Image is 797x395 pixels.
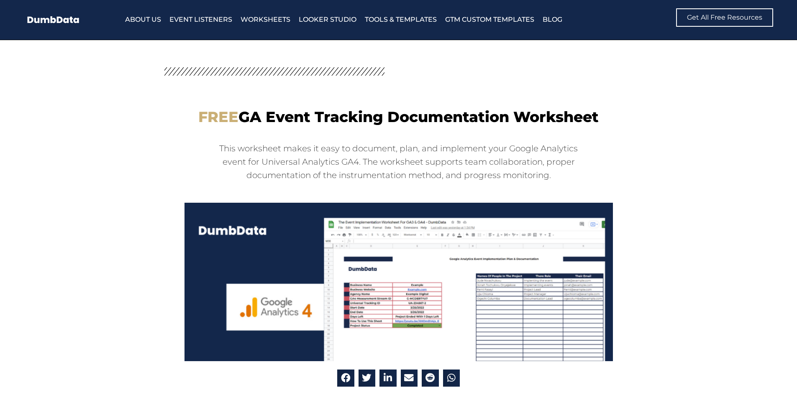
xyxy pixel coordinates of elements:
a: GTM Custom Templates [445,14,534,25]
div: Share on whatsapp [443,370,460,387]
a: Get All Free Resources [676,8,773,27]
a: Looker Studio [299,14,356,25]
a: Tools & Templates [365,14,437,25]
div: Share on reddit [422,370,439,387]
a: Blog [543,14,562,25]
div: Share on twitter [359,370,376,387]
h1: GA Event Tracking Documentation Worksheet [169,109,629,125]
div: This worksheet makes it easy to document, plan, and implement your Google Analytics event for Uni... [169,133,629,194]
a: Event Listeners [169,14,232,25]
div: Share on linkedin [379,370,397,387]
span: FREE [198,108,238,126]
a: About Us [125,14,161,25]
div: Share on email [401,370,418,387]
a: Worksheets [241,14,290,25]
div: Share on facebook [337,370,354,387]
span: Get All Free Resources [687,14,762,21]
nav: Menu [125,14,622,25]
